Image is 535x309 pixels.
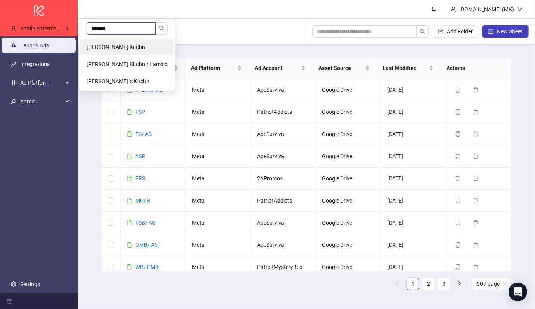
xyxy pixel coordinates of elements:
[473,109,479,115] span: delete
[316,168,381,190] td: Google Drive
[438,29,444,34] span: folder-add
[473,176,479,181] span: delete
[407,278,419,290] li: 1
[87,61,168,67] span: [PERSON_NAME] Kitchn / Lamiso
[316,212,381,234] td: Google Drive
[455,176,461,181] span: copy
[186,101,251,123] td: Meta
[186,256,251,278] td: Meta
[186,123,251,145] td: Meta
[251,101,316,123] td: PatriotAddicts
[135,131,152,137] a: ES/ AS
[248,58,312,79] th: Ad Account
[251,168,316,190] td: 2APromos
[473,154,479,159] span: delete
[135,175,145,182] a: FRS
[127,131,132,137] span: file
[135,109,145,115] a: TSP
[6,299,12,304] span: menu-fold
[453,278,466,290] li: Next Page
[477,278,507,290] span: 50 / page
[381,212,446,234] td: [DATE]
[438,278,450,290] li: 3
[20,42,49,49] a: Launch Ads
[431,6,437,12] span: bell
[20,94,63,109] span: Admin
[473,264,479,270] span: delete
[453,278,466,290] button: right
[20,61,50,67] a: Integrations
[87,44,145,50] span: [PERSON_NAME] Kitchn
[312,58,376,79] th: Asset Source
[455,220,461,225] span: copy
[186,79,251,101] td: Meta
[381,168,446,190] td: [DATE]
[455,154,461,159] span: copy
[455,242,461,248] span: copy
[395,281,400,286] span: left
[127,242,132,248] span: file
[381,145,446,168] td: [DATE]
[381,256,446,278] td: [DATE]
[316,79,381,101] td: Google Drive
[318,64,363,72] span: Asset Source
[381,123,446,145] td: [DATE]
[432,25,479,38] button: Add Folder
[509,283,527,301] div: Open Intercom Messenger
[316,123,381,145] td: Google Drive
[251,190,316,212] td: PatriotAddicts
[381,79,446,101] td: [DATE]
[316,234,381,256] td: Google Drive
[135,264,159,270] a: WB/ PMB
[87,78,149,84] span: [PERSON_NAME] 's Kitchn
[135,153,145,159] a: ASP
[11,80,16,86] span: number
[422,278,435,290] li: 2
[457,281,462,286] span: right
[251,145,316,168] td: ApeSurvival
[316,101,381,123] td: Google Drive
[517,7,523,12] span: down
[473,87,479,93] span: delete
[497,28,523,35] span: New Sheet
[438,278,450,290] a: 3
[186,168,251,190] td: Meta
[135,220,155,226] a: TSB/ AS
[451,7,456,12] span: user
[20,281,40,287] a: Settings
[472,278,511,290] div: Page Size
[186,190,251,212] td: Meta
[381,190,446,212] td: [DATE]
[316,190,381,212] td: Google Drive
[316,256,381,278] td: Google Drive
[473,220,479,225] span: delete
[127,220,132,225] span: file
[447,28,473,35] span: Add Folder
[11,99,16,104] span: key
[407,278,419,290] a: 1
[391,278,404,290] li: Previous Page
[191,64,236,72] span: Ad Platform
[440,58,504,79] th: Actions
[455,87,461,93] span: copy
[20,25,79,31] span: admin entremax's Kitchn
[185,58,248,79] th: Ad Platform
[455,198,461,203] span: copy
[482,25,529,38] button: New Sheet
[135,197,150,204] a: MPFH
[420,29,425,34] span: search
[127,154,132,159] span: file
[20,75,63,91] span: Ad Platform
[255,64,299,72] span: Ad Account
[127,264,132,270] span: file
[391,278,404,290] button: left
[473,198,479,203] span: delete
[473,131,479,137] span: delete
[455,131,461,137] span: copy
[488,29,494,34] span: plus-square
[251,256,316,278] td: PatriotMysteryBox
[383,64,427,72] span: Last Modified
[456,5,517,14] div: [DOMAIN_NAME] (MK)
[186,145,251,168] td: Meta
[135,242,157,248] a: OMB/ AS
